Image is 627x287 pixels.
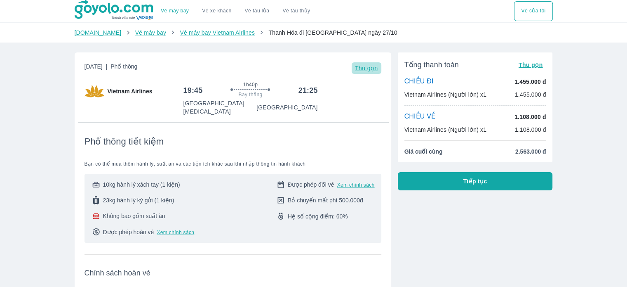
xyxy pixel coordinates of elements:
[183,85,202,95] h6: 19:45
[161,8,189,14] a: Vé máy bay
[154,1,317,21] div: choose transportation mode
[514,1,552,21] div: choose transportation mode
[135,29,166,36] a: Vé máy bay
[515,147,546,156] span: 2.563.000 đ
[337,182,375,188] button: Xem chính sách
[463,177,487,185] span: Tiếp tục
[103,196,174,204] span: 23kg hành lý ký gửi (1 kiện)
[108,87,153,95] span: Vietnam Airlines
[103,212,165,220] span: Không bao gồm suất ăn
[75,29,122,36] a: [DOMAIN_NAME]
[202,8,231,14] a: Vé xe khách
[352,62,381,74] button: Thu gọn
[515,90,546,99] p: 1.455.000 đ
[110,63,137,70] span: Phổ thông
[398,172,553,190] button: Tiếp tục
[183,99,256,116] p: [GEOGRAPHIC_DATA] [MEDICAL_DATA]
[288,180,334,189] span: Được phép đổi vé
[404,126,486,134] p: Vietnam Airlines (Người lớn) x1
[404,147,443,156] span: Giá cuối cùng
[103,228,154,236] span: Được phép hoàn vé
[239,91,263,98] span: Bay thẳng
[404,60,459,70] span: Tổng thanh toán
[268,29,397,36] span: Thanh Hóa đi [GEOGRAPHIC_DATA] ngày 27/10
[515,126,546,134] p: 1.108.000 đ
[243,81,258,88] span: 1h40p
[404,77,434,86] p: CHIỀU ĐI
[256,103,317,111] p: [GEOGRAPHIC_DATA]
[519,62,543,68] span: Thu gọn
[288,196,363,204] span: Bỏ chuyến mất phí 500.000đ
[288,212,348,221] span: Hệ số cộng điểm: 60%
[276,1,317,21] button: Vé tàu thủy
[514,113,546,121] p: 1.108.000 đ
[75,28,553,37] nav: breadcrumb
[298,85,318,95] h6: 21:25
[85,62,138,74] span: [DATE]
[238,1,276,21] a: Vé tàu lửa
[514,1,552,21] button: Vé của tôi
[515,59,546,71] button: Thu gọn
[85,161,381,167] span: Bạn có thể mua thêm hành lý, suất ăn và các tiện ích khác sau khi nhập thông tin hành khách
[106,63,108,70] span: |
[355,65,378,71] span: Thu gọn
[404,112,436,121] p: CHIỀU VỀ
[103,180,180,189] span: 10kg hành lý xách tay (1 kiện)
[514,78,546,86] p: 1.455.000 đ
[157,229,194,236] button: Xem chính sách
[404,90,486,99] p: Vietnam Airlines (Người lớn) x1
[85,136,164,147] span: Phổ thông tiết kiệm
[180,29,255,36] a: Vé máy bay Vietnam Airlines
[85,268,381,278] span: Chính sách hoàn vé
